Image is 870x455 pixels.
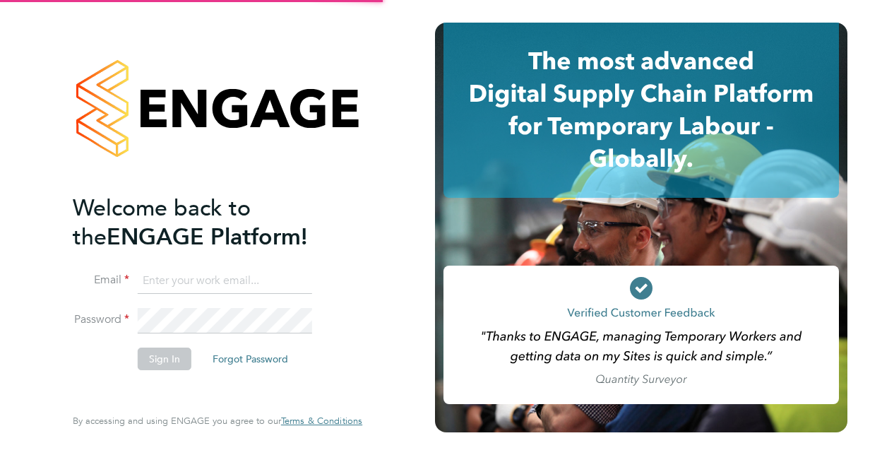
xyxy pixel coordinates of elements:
[73,273,129,288] label: Email
[281,415,362,427] a: Terms & Conditions
[281,415,362,427] span: Terms & Conditions
[73,194,348,252] h2: ENGAGE Platform!
[73,312,129,327] label: Password
[73,194,251,251] span: Welcome back to the
[73,415,362,427] span: By accessing and using ENGAGE you agree to our
[138,348,191,370] button: Sign In
[138,268,312,294] input: Enter your work email...
[201,348,299,370] button: Forgot Password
